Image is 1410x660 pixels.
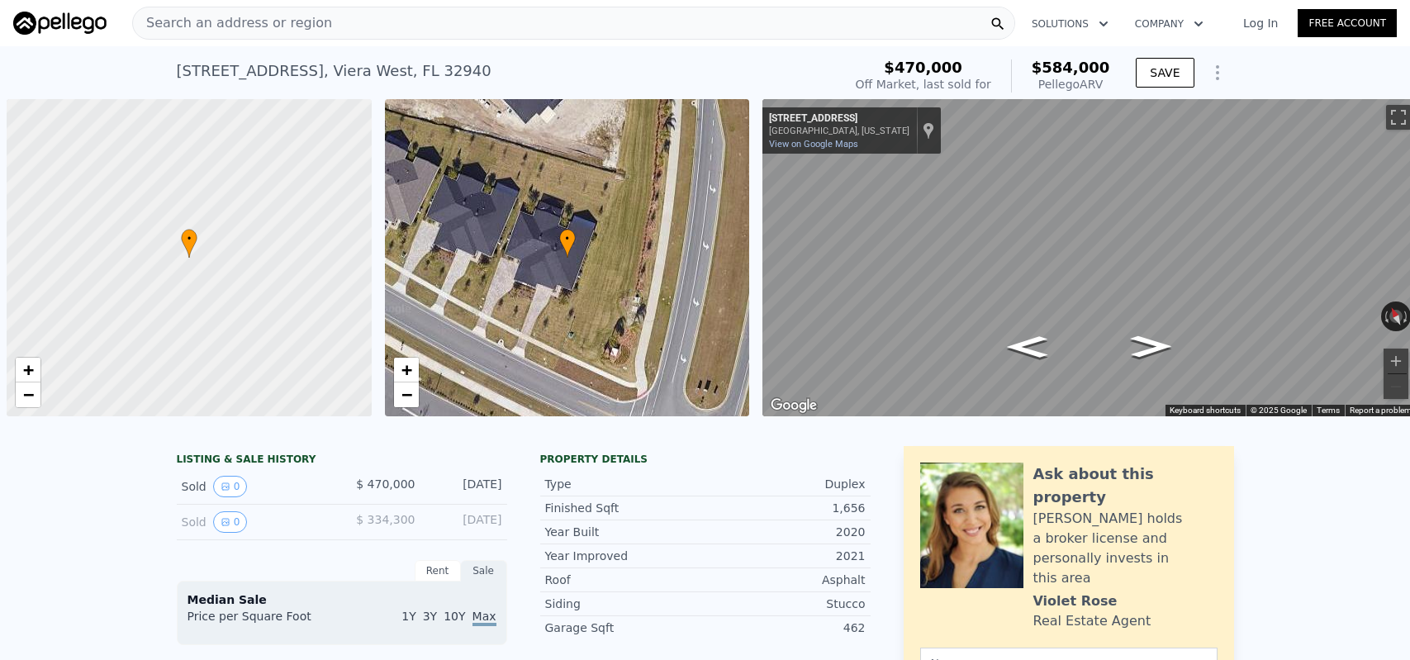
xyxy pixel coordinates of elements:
span: − [401,384,411,405]
div: [STREET_ADDRESS] , Viera West , FL 32940 [177,59,491,83]
span: 10Y [444,610,465,623]
button: View historical data [213,476,248,497]
div: Asphalt [705,572,866,588]
span: 1Y [401,610,415,623]
button: Zoom in [1384,349,1408,373]
button: Keyboard shortcuts [1170,405,1241,416]
a: Log In [1223,15,1298,31]
div: Sold [182,511,329,533]
span: © 2025 Google [1251,406,1307,415]
a: Zoom out [394,382,419,407]
div: Violet Rose [1033,591,1118,611]
button: Rotate counterclockwise [1381,302,1390,331]
div: Finished Sqft [545,500,705,516]
div: Sold [182,476,329,497]
button: View historical data [213,511,248,533]
img: Google [767,395,821,416]
span: • [181,231,197,246]
span: Max [472,610,496,626]
div: • [559,229,576,258]
a: View on Google Maps [769,139,858,150]
span: $ 470,000 [356,477,415,491]
div: 2020 [705,524,866,540]
div: [PERSON_NAME] holds a broker license and personally invests in this area [1033,509,1218,588]
button: Solutions [1018,9,1122,39]
span: $584,000 [1032,59,1110,76]
a: Free Account [1298,9,1397,37]
span: Search an address or region [133,13,332,33]
a: Zoom in [394,358,419,382]
a: Open this area in Google Maps (opens a new window) [767,395,821,416]
a: Zoom in [16,358,40,382]
span: • [559,231,576,246]
a: Zoom out [16,382,40,407]
span: − [23,384,34,405]
span: $470,000 [884,59,962,76]
div: Roof [545,572,705,588]
div: [GEOGRAPHIC_DATA], [US_STATE] [769,126,909,136]
button: Show Options [1201,56,1234,89]
div: 2021 [705,548,866,564]
button: Company [1122,9,1217,39]
div: Pellego ARV [1032,76,1110,93]
div: 1,656 [705,500,866,516]
div: Price per Square Foot [188,608,342,634]
div: Duplex [705,476,866,492]
div: Rent [415,560,461,582]
div: Type [545,476,705,492]
div: Garage Sqft [545,620,705,636]
button: SAVE [1136,58,1194,88]
path: Go Northwest, Addison Dr [990,331,1065,363]
img: Pellego [13,12,107,35]
button: Zoom out [1384,374,1408,399]
div: Siding [545,596,705,612]
div: Year Built [545,524,705,540]
span: + [23,359,34,380]
button: Reset the view [1384,301,1408,333]
div: Real Estate Agent [1033,611,1151,631]
div: 462 [705,620,866,636]
div: Off Market, last sold for [856,76,991,93]
div: Property details [540,453,871,466]
div: Sale [461,560,507,582]
div: • [181,229,197,258]
path: Go East, Addison Dr [1113,330,1189,363]
a: Terms (opens in new tab) [1317,406,1340,415]
span: $ 334,300 [356,513,415,526]
span: + [401,359,411,380]
div: Median Sale [188,591,496,608]
div: [STREET_ADDRESS] [769,112,909,126]
div: Stucco [705,596,866,612]
div: Ask about this property [1033,463,1218,509]
div: LISTING & SALE HISTORY [177,453,507,469]
div: Year Improved [545,548,705,564]
div: [DATE] [429,476,502,497]
div: [DATE] [429,511,502,533]
span: 3Y [423,610,437,623]
a: Show location on map [923,121,934,140]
